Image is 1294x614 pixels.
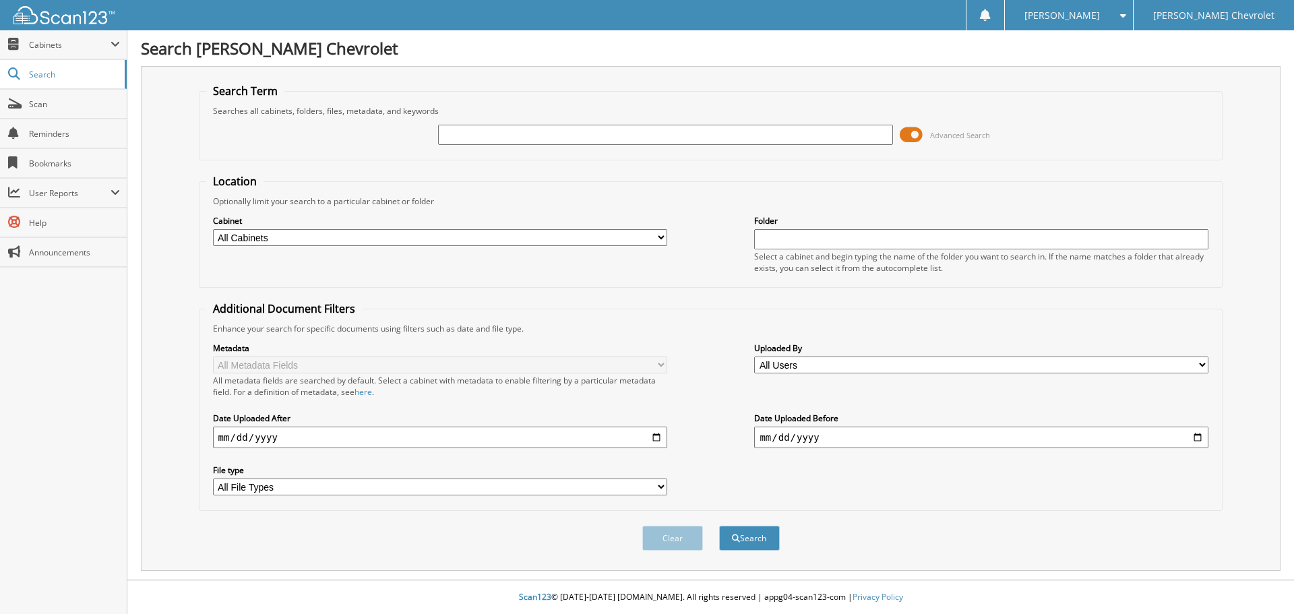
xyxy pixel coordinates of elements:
label: Folder [754,215,1208,226]
h1: Search [PERSON_NAME] Chevrolet [141,37,1281,59]
iframe: Chat Widget [1227,549,1294,614]
legend: Additional Document Filters [206,301,362,316]
legend: Search Term [206,84,284,98]
div: Enhance your search for specific documents using filters such as date and file type. [206,323,1216,334]
label: Metadata [213,342,667,354]
span: User Reports [29,187,111,199]
label: File type [213,464,667,476]
span: [PERSON_NAME] [1024,11,1100,20]
label: Cabinet [213,215,667,226]
label: Uploaded By [754,342,1208,354]
label: Date Uploaded Before [754,412,1208,424]
span: Scan [29,98,120,110]
label: Date Uploaded After [213,412,667,424]
div: Select a cabinet and begin typing the name of the folder you want to search in. If the name match... [754,251,1208,274]
span: Announcements [29,247,120,258]
div: © [DATE]-[DATE] [DOMAIN_NAME]. All rights reserved | appg04-scan123-com | [127,581,1294,614]
span: Reminders [29,128,120,140]
a: Privacy Policy [853,591,903,603]
span: Cabinets [29,39,111,51]
span: Bookmarks [29,158,120,169]
div: Optionally limit your search to a particular cabinet or folder [206,195,1216,207]
span: Scan123 [519,591,551,603]
span: [PERSON_NAME] Chevrolet [1153,11,1274,20]
button: Clear [642,526,703,551]
a: here [355,386,372,398]
div: Searches all cabinets, folders, files, metadata, and keywords [206,105,1216,117]
div: All metadata fields are searched by default. Select a cabinet with metadata to enable filtering b... [213,375,667,398]
span: Help [29,217,120,228]
span: Advanced Search [930,130,990,140]
img: scan123-logo-white.svg [13,6,115,24]
input: start [213,427,667,448]
button: Search [719,526,780,551]
input: end [754,427,1208,448]
span: Search [29,69,118,80]
legend: Location [206,174,264,189]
